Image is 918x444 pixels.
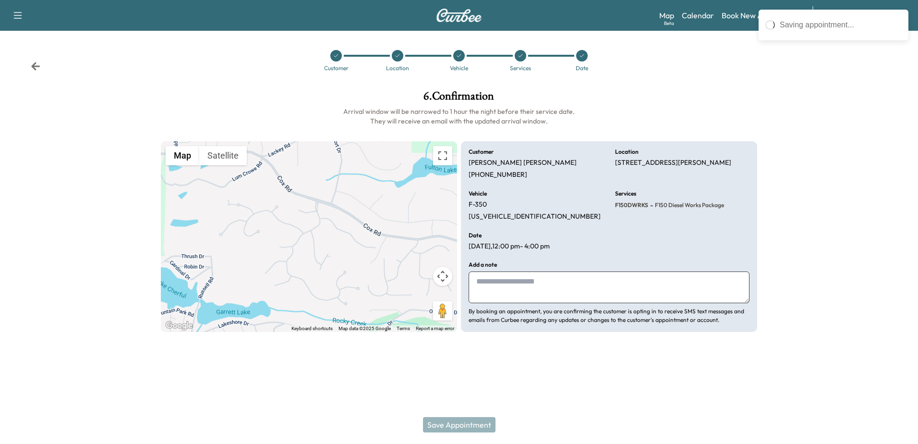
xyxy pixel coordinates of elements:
[338,326,391,331] span: Map data ©2025 Google
[450,65,468,71] div: Vehicle
[722,10,803,21] a: Book New Appointment
[433,301,452,321] button: Drag Pegman onto the map to open Street View
[469,212,601,221] p: [US_VEHICLE_IDENTIFICATION_NUMBER]
[469,200,487,209] p: F-350
[469,307,749,324] p: By booking an appointment, you are confirming the customer is opting in to receive SMS text messa...
[510,65,531,71] div: Services
[161,107,758,126] h6: Arrival window will be narrowed to 1 hour the night before their service date. They will receive ...
[469,159,577,167] p: [PERSON_NAME] [PERSON_NAME]
[291,325,333,332] button: Keyboard shortcuts
[615,201,648,209] span: F150DWRKS
[615,149,639,155] h6: Location
[31,62,40,71] div: Back
[615,159,731,167] p: [STREET_ADDRESS][PERSON_NAME]
[469,191,487,197] h6: Vehicle
[469,149,494,155] h6: Customer
[161,90,758,107] h1: 6 . Confirmation
[163,320,195,332] img: Google
[436,9,482,22] img: Curbee Logo
[324,65,349,71] div: Customer
[166,146,199,165] button: Show street map
[648,200,653,210] span: -
[469,262,497,268] h6: Add a note
[469,233,482,238] h6: Date
[780,19,902,31] div: Saving appointment...
[433,267,452,286] button: Map camera controls
[653,201,724,209] span: F150 Diesel Works Package
[659,10,674,21] a: MapBeta
[664,20,674,27] div: Beta
[163,320,195,332] a: Open this area in Google Maps (opens a new window)
[199,146,247,165] button: Show satellite imagery
[615,191,636,197] h6: Services
[682,10,714,21] a: Calendar
[386,65,409,71] div: Location
[469,242,550,251] p: [DATE] , 12:00 pm - 4:00 pm
[576,65,588,71] div: Date
[433,146,452,165] button: Toggle fullscreen view
[397,326,410,331] a: Terms (opens in new tab)
[416,326,454,331] a: Report a map error
[469,171,527,179] p: [PHONE_NUMBER]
